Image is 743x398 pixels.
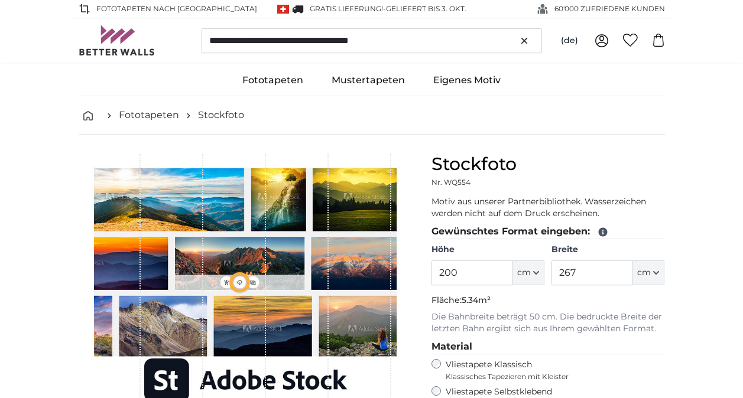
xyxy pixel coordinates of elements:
[79,96,665,135] nav: breadcrumbs
[79,25,155,56] img: Betterwalls
[512,260,544,285] button: cm
[431,154,665,175] h1: Stockfoto
[431,340,665,354] legend: Material
[383,4,466,13] span: -
[462,295,491,305] span: 5.34m²
[277,5,289,14] img: Schweiz
[517,267,531,279] span: cm
[431,178,471,187] span: Nr. WQ554
[632,260,664,285] button: cm
[431,295,665,306] p: Fläche:
[551,244,664,256] label: Breite
[431,224,665,239] legend: Gewünschtes Format eingeben:
[228,65,317,96] a: Fototapeten
[446,372,655,381] span: Klassisches Tapezieren mit Kleister
[551,30,588,51] button: (de)
[431,311,665,335] p: Die Bahnbreite beträgt 50 cm. Die bedruckte Breite der letzten Bahn ergibt sich aus Ihrem gewählt...
[198,108,244,122] a: Stockfoto
[310,4,383,13] span: GRATIS Lieferung!
[446,359,655,381] label: Vliestapete Klassisch
[554,4,665,14] span: 60'000 ZUFRIEDENE KUNDEN
[431,196,665,220] p: Motiv aus unserer Partnerbibliothek. Wasserzeichen werden nicht auf dem Druck erscheinen.
[96,4,257,14] span: Fototapeten nach [GEOGRAPHIC_DATA]
[637,267,651,279] span: cm
[119,108,179,122] a: Fototapeten
[317,65,419,96] a: Mustertapeten
[431,244,544,256] label: Höhe
[386,4,466,13] span: Geliefert bis 3. Okt.
[419,65,515,96] a: Eigenes Motiv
